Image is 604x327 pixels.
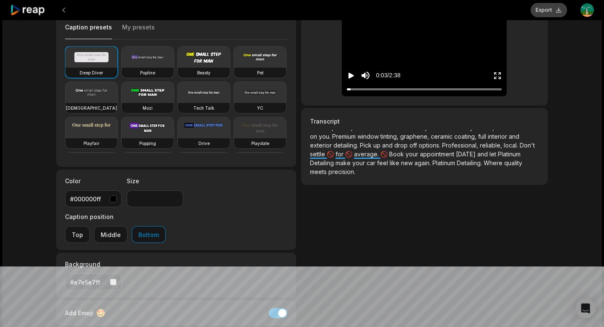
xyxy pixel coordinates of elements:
[127,177,183,185] label: Size
[409,142,419,149] span: off
[504,142,520,149] span: local.
[498,150,521,158] span: Platinum
[257,105,263,111] h3: YC
[488,133,509,140] span: interior
[390,159,401,166] span: like
[457,159,484,166] span: Detailing.
[70,195,107,203] div: #000000ff
[575,298,596,319] div: Open Intercom Messenger
[493,68,502,83] button: Enter Fullscreen
[360,70,371,81] button: Mute sound
[347,68,355,83] button: Play video
[132,226,166,243] button: Bottom
[83,140,99,147] h3: Playfair
[333,142,360,149] span: detailing.
[520,142,535,149] span: Don't
[197,69,211,76] h3: Beasty
[401,159,414,166] span: new
[414,159,432,166] span: again.
[352,159,367,166] span: your
[65,177,122,185] label: Color
[139,140,156,147] h3: Popping
[377,159,390,166] span: feel
[442,142,480,149] span: Professional,
[357,133,380,140] span: window
[310,168,328,175] span: meets
[65,212,166,221] label: Caption position
[336,159,352,166] span: make
[389,150,406,158] span: Book
[477,150,489,158] span: and
[122,23,155,39] button: My presets
[310,159,336,166] span: Detailing
[257,69,263,76] h3: Pet
[382,142,394,149] span: and
[394,142,409,149] span: drop
[480,142,504,149] span: reliable,
[336,150,345,158] span: for
[360,142,373,149] span: Pick
[328,168,355,175] span: precision.
[198,140,210,147] h3: Drive
[140,69,155,76] h3: Popline
[94,226,128,243] button: Middle
[484,159,504,166] span: Where
[251,140,269,147] h3: Playdate
[354,150,380,158] span: average.
[65,190,122,207] button: #000000ff
[65,226,90,243] button: Top
[380,133,400,140] span: tinting,
[367,159,377,166] span: car
[456,150,477,158] span: [DATE]
[376,71,400,80] div: 0:03 / 2:38
[65,260,122,269] label: Background
[531,3,567,17] button: Export
[432,159,457,166] span: Platinum
[143,105,153,111] h3: Mozi
[310,150,327,158] span: settle
[319,133,332,140] span: you.
[310,130,539,183] p: 🚗 🌍 🌍 ✨ ✨ 😍 🪟 🪟 🪟 🚘 🚘 🚘 ✨ ✨ 🌟 🌟 🚫 🚫 🚫
[420,150,456,158] span: appointment
[504,159,522,166] span: quality
[478,133,488,140] span: full
[80,69,103,76] h3: Deep Diver
[310,133,319,140] span: on
[406,150,420,158] span: your
[509,133,519,140] span: and
[332,133,357,140] span: Premium
[454,133,478,140] span: coating,
[400,133,431,140] span: graphene,
[431,133,454,140] span: ceramic
[373,142,382,149] span: up
[66,105,117,111] h3: [DEMOGRAPHIC_DATA]
[65,23,112,40] button: Caption presets
[419,142,442,149] span: options.
[310,142,333,149] span: exterior
[489,150,498,158] span: let
[193,105,214,111] h3: Tech Talk
[310,117,539,126] h3: Transcript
